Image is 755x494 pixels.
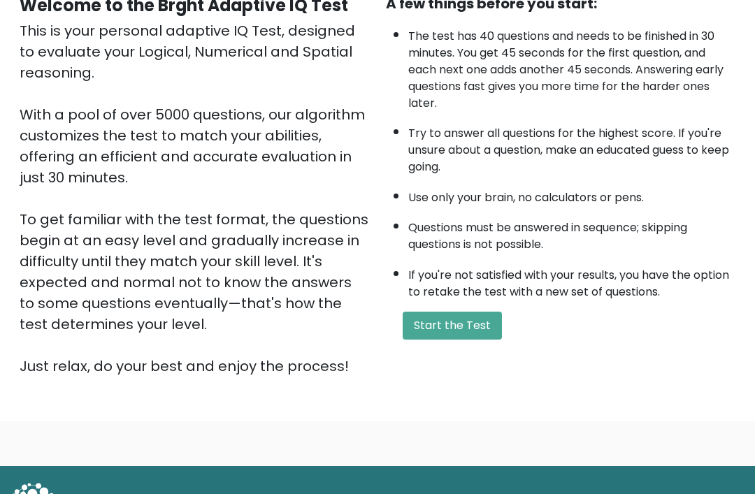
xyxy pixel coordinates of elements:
li: If you're not satisfied with your results, you have the option to retake the test with a new set ... [408,260,735,300]
button: Start the Test [403,312,502,340]
li: The test has 40 questions and needs to be finished in 30 minutes. You get 45 seconds for the firs... [408,21,735,112]
li: Try to answer all questions for the highest score. If you're unsure about a question, make an edu... [408,118,735,175]
li: Use only your brain, no calculators or pens. [408,182,735,206]
div: This is your personal adaptive IQ Test, designed to evaluate your Logical, Numerical and Spatial ... [20,20,369,377]
li: Questions must be answered in sequence; skipping questions is not possible. [408,212,735,253]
